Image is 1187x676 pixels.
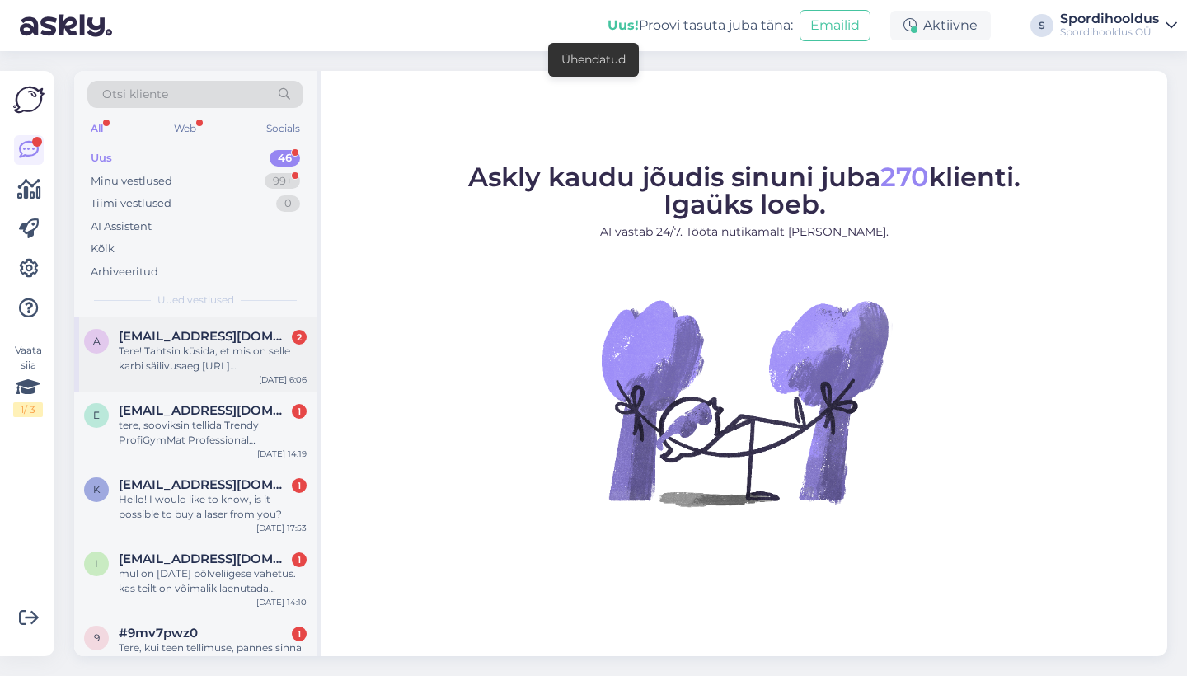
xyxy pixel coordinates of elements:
span: 270 [880,161,929,193]
div: Tere, kui teen tellimuse, pannes sinna ettevõtte nime, siis tuleb kviitung firma nimele e-mailile... [119,641,307,670]
div: 46 [270,150,300,167]
span: 9 [94,631,100,644]
span: kokhanmykhailo87@gmail.com [119,477,290,492]
p: AI vastab 24/7. Tööta nutikamalt [PERSON_NAME]. [468,223,1020,241]
span: #9mv7pwz0 [119,626,198,641]
span: k [93,483,101,495]
div: 1 / 3 [13,402,43,417]
div: Minu vestlused [91,173,172,190]
div: Kõik [91,241,115,257]
div: 1 [292,404,307,419]
div: mul on [DATE] põlveliigese vahetus. kas teilt on võimalik laenutada külmakompressiooni ja mis mak... [119,566,307,596]
span: i [95,557,98,570]
div: [DATE] 6:06 [259,373,307,386]
div: Uus [91,150,112,167]
div: [DATE] 14:19 [257,448,307,460]
span: Askly kaudu jõudis sinuni juba klienti. Igaüks loeb. [468,161,1020,220]
span: inga.roosaar@gmail.com [119,552,290,566]
span: annikingsepp@gmail.com [119,329,290,344]
div: tere, sooviksin tellida Trendy ProfiGymMat Professional Võimlemismatti 180 x 60 cm, paksus 2 cm, ... [119,418,307,448]
div: 1 [292,552,307,567]
div: S [1030,14,1053,37]
div: Vaata siia [13,343,43,417]
div: Ühendatud [561,51,626,68]
div: Aktiivne [890,11,991,40]
div: Tiimi vestlused [91,195,171,212]
img: No Chat active [596,254,893,551]
div: Proovi tasuta juba täna: [608,16,793,35]
div: Spordihooldus [1060,12,1159,26]
a: SpordihooldusSpordihooldus OÜ [1060,12,1177,39]
button: Emailid [800,10,870,41]
span: e [93,409,100,421]
div: All [87,118,106,139]
div: Web [171,118,199,139]
div: [DATE] 17:53 [256,522,307,534]
div: 2 [292,330,307,345]
div: Tere! Tahtsin küsida, et mis on selle karbi säilivusaeg [URL][DOMAIN_NAME][PERSON_NAME] võib vast... [119,344,307,373]
span: a [93,335,101,347]
div: 0 [276,195,300,212]
div: [DATE] 14:10 [256,596,307,608]
b: Uus! [608,17,639,33]
div: Hello! I would like to know, is it possible to buy a laser from you? [119,492,307,522]
div: Socials [263,118,303,139]
span: Otsi kliente [102,86,168,103]
div: Arhiveeritud [91,264,158,280]
span: Uued vestlused [157,293,234,307]
img: Askly Logo [13,84,45,115]
div: AI Assistent [91,218,152,235]
div: 1 [292,478,307,493]
span: e4no112@gmail.com [119,403,290,418]
div: 99+ [265,173,300,190]
div: Spordihooldus OÜ [1060,26,1159,39]
div: 1 [292,627,307,641]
